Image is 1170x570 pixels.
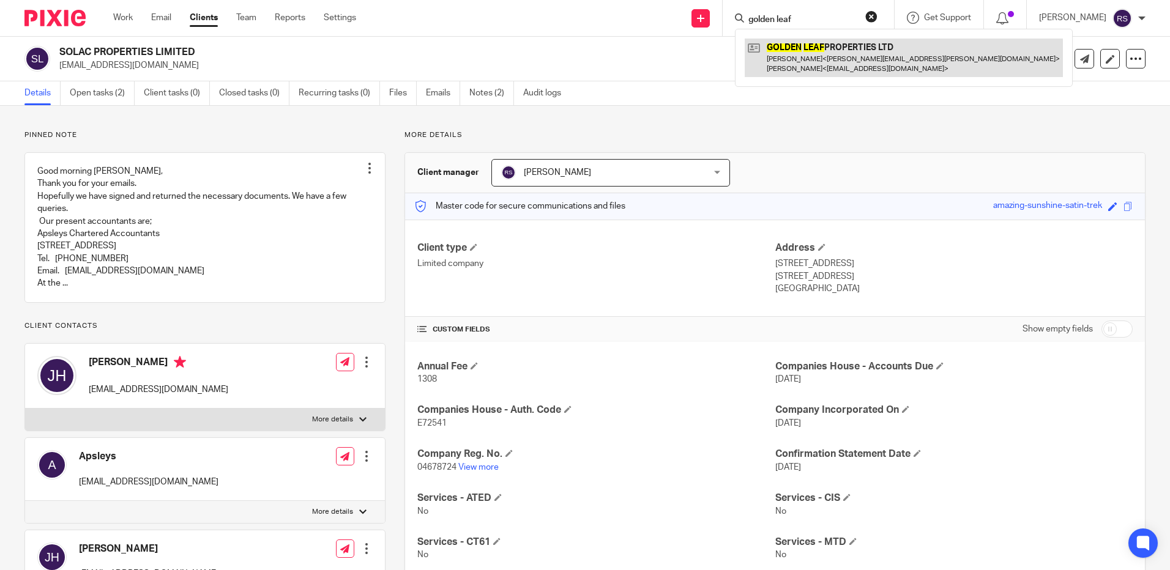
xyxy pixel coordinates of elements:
[24,46,50,72] img: svg%3E
[924,13,971,22] span: Get Support
[775,507,786,516] span: No
[865,10,877,23] button: Clear
[89,356,228,371] h4: [PERSON_NAME]
[417,257,775,270] p: Limited company
[1039,12,1106,24] p: [PERSON_NAME]
[1112,9,1132,28] img: svg%3E
[775,283,1133,295] p: [GEOGRAPHIC_DATA]
[775,270,1133,283] p: [STREET_ADDRESS]
[37,356,76,395] img: svg%3E
[404,130,1146,140] p: More details
[524,168,591,177] span: [PERSON_NAME]
[775,550,786,559] span: No
[775,257,1133,270] p: [STREET_ADDRESS]
[426,81,460,105] a: Emails
[775,404,1133,416] h4: Company Incorporated On
[79,476,218,488] p: [EMAIL_ADDRESS][DOMAIN_NAME]
[414,200,625,212] p: Master code for secure communications and files
[417,463,456,472] span: 04678724
[417,448,775,461] h4: Company Reg. No.
[417,360,775,373] h4: Annual Fee
[775,242,1133,254] h4: Address
[417,166,479,179] h3: Client manager
[299,81,380,105] a: Recurring tasks (0)
[24,10,86,26] img: Pixie
[24,81,61,105] a: Details
[775,492,1133,505] h4: Services - CIS
[324,12,356,24] a: Settings
[312,415,353,424] p: More details
[219,81,289,105] a: Closed tasks (0)
[37,450,67,479] img: svg%3E
[417,492,775,505] h4: Services - ATED
[501,165,516,180] img: svg%3E
[79,450,218,463] h4: Apsleys
[775,360,1133,373] h4: Companies House - Accounts Due
[417,404,775,416] h4: Companies House - Auth. Code
[236,12,256,24] a: Team
[24,130,386,140] p: Pinned note
[190,12,218,24] a: Clients
[775,375,801,383] span: [DATE]
[312,507,353,517] p: More details
[79,542,218,555] h4: [PERSON_NAME]
[417,325,775,335] h4: CUSTOM FIELDS
[993,199,1102,213] div: amazing-sunshine-satin-trek
[747,15,857,26] input: Search
[775,536,1133,549] h4: Services - MTD
[151,12,171,24] a: Email
[417,507,428,516] span: No
[775,419,801,427] span: [DATE]
[174,356,186,368] i: Primary
[89,383,228,396] p: [EMAIL_ADDRESS][DOMAIN_NAME]
[775,463,801,472] span: [DATE]
[24,321,386,331] p: Client contacts
[1023,323,1093,335] label: Show empty fields
[417,536,775,549] h4: Services - CT61
[469,81,514,105] a: Notes (2)
[523,81,570,105] a: Audit logs
[417,550,428,559] span: No
[113,12,133,24] a: Work
[70,81,135,105] a: Open tasks (2)
[275,12,305,24] a: Reports
[458,463,499,472] a: View more
[417,375,437,383] span: 1308
[417,419,447,427] span: E72541
[389,81,417,105] a: Files
[417,242,775,254] h4: Client type
[775,448,1133,461] h4: Confirmation Statement Date
[144,81,210,105] a: Client tasks (0)
[59,46,795,59] h2: SOLAC PROPERTIES LIMITED
[59,59,979,72] p: [EMAIL_ADDRESS][DOMAIN_NAME]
